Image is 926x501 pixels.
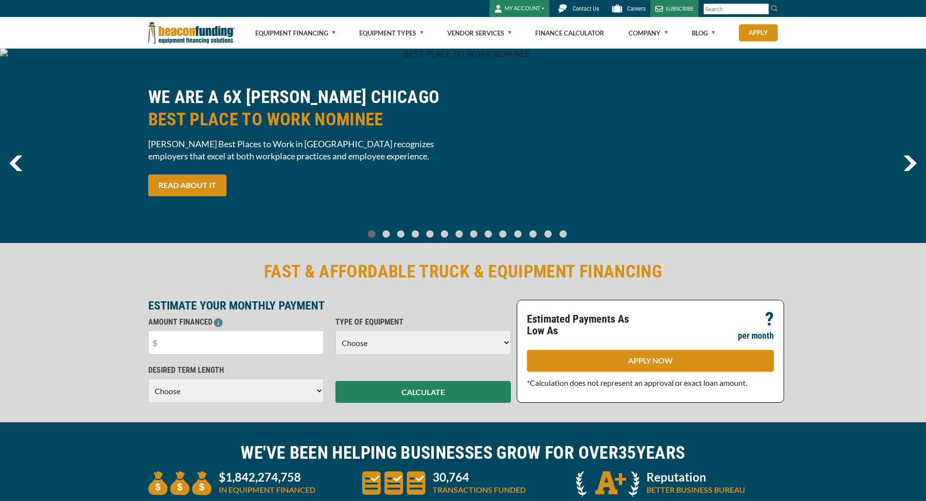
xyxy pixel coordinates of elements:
p: AMOUNT FINANCED [148,316,324,328]
a: Blog [692,17,715,49]
a: Go To Slide 3 [410,230,421,238]
a: Go To Slide 13 [557,230,569,238]
a: Equipment Types [359,17,423,49]
p: TRANSACTIONS FUNDED [433,484,526,496]
a: Vendor Services [447,17,511,49]
p: 30,764 [433,471,526,483]
a: Clear search text [759,5,767,13]
a: Equipment Financing [255,17,335,49]
a: next [903,155,917,171]
a: Go To Slide 0 [366,230,378,238]
span: 35 [618,443,636,463]
h2: WE ARE A 6X [PERSON_NAME] CHICAGO [148,86,457,131]
p: TYPE OF EQUIPMENT [335,316,511,328]
a: READ ABOUT IT [148,174,227,196]
a: APPLY NOW [527,350,774,372]
a: Apply [739,24,778,41]
p: IN EQUIPMENT FINANCED [219,484,315,496]
a: Go To Slide 4 [424,230,436,238]
p: DESIRED TERM LENGTH [148,364,324,376]
span: [PERSON_NAME] Best Places to Work in [GEOGRAPHIC_DATA] recognizes employers that excel at both wo... [148,138,457,162]
a: Go To Slide 6 [454,230,465,238]
span: BEST PLACE TO WORK NOMINEE [148,108,457,131]
button: CALCULATE [335,381,511,403]
img: Beacon Funding Corporation logo [148,17,235,49]
img: A + icon [576,471,639,498]
a: Go To Slide 7 [468,230,480,238]
a: Go To Slide 5 [439,230,451,238]
p: Reputation [646,471,745,483]
p: ESTIMATE YOUR MONTHLY PAYMENT [148,300,511,311]
span: *Calculation does not represent an approval or exact loan amount. [527,378,747,387]
h2: FAST & AFFORDABLE TRUCK & EQUIPMENT FINANCING [148,260,778,283]
input: $ [148,330,324,355]
img: three money bags to convey large amount of equipment financed [148,471,211,495]
a: previous [9,155,22,171]
span: Careers [627,5,646,12]
a: Go To Slide 12 [542,230,554,238]
input: Search [703,3,769,15]
a: Go To Slide 8 [483,230,494,238]
a: Go To Slide 1 [381,230,392,238]
a: Go To Slide 10 [512,230,524,238]
a: Go To Slide 2 [395,230,407,238]
img: three document icons to convery large amount of transactions funded [362,471,425,495]
h2: WE'VE BEEN HELPING BUSINESSES GROW FOR OVER YEARS [148,442,778,464]
a: Go To Slide 9 [497,230,509,238]
p: $1,842,274,758 [219,471,315,483]
p: ? [765,313,774,325]
span: Contact Us [573,5,599,12]
a: Finance Calculator [535,17,604,49]
a: Go To Slide 11 [527,230,539,238]
img: Search [770,4,778,12]
img: Left Navigator [9,155,22,171]
p: per month [738,330,774,342]
a: Company [629,17,668,49]
img: Right Navigator [903,155,917,171]
p: BETTER BUSINESS BUREAU [646,484,745,496]
p: Estimated Payments As Low As [527,313,645,337]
